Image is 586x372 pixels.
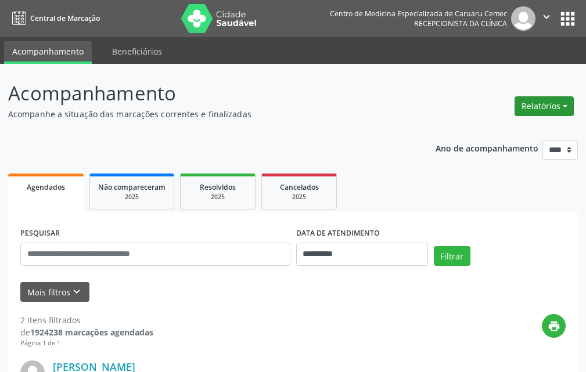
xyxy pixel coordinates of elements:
[548,320,560,333] i: print
[414,19,507,28] span: Recepcionista da clínica
[70,286,83,298] i: keyboard_arrow_down
[330,9,507,19] div: Centro de Medicina Especializada de Caruaru Cemec
[4,41,92,64] a: Acompanhamento
[558,9,578,29] button: apps
[515,96,574,116] button: Relatórios
[535,6,558,31] button: 
[98,193,166,201] div: 2025
[20,282,89,302] button: Mais filtroskeyboard_arrow_down
[436,140,538,155] p: Ano de acompanhamento
[511,6,535,31] img: img
[270,193,328,201] div: 2025
[30,327,153,338] strong: 1924238 marcações agendadas
[189,193,247,201] div: 2025
[20,338,153,348] div: Página 1 de 1
[27,182,65,192] span: Agendados
[540,10,553,23] i: 
[30,13,100,23] span: Central de Marcação
[20,326,153,338] div: de
[8,9,100,28] a: Central de Marcação
[104,41,170,62] a: Beneficiários
[434,246,470,266] button: Filtrar
[8,108,407,120] p: Acompanhe a situação das marcações correntes e finalizadas
[542,314,566,338] button: print
[20,225,60,243] label: PESQUISAR
[296,225,380,243] label: DATA DE ATENDIMENTO
[200,182,236,192] span: Resolvidos
[98,182,166,192] span: Não compareceram
[8,79,407,108] p: Acompanhamento
[20,314,153,326] div: 2 itens filtrados
[280,182,319,192] span: Cancelados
